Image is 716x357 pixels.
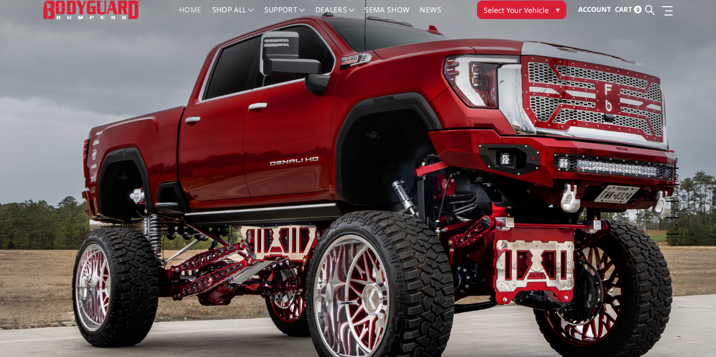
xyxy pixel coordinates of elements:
button: 4 of 5 [669,202,679,218]
span: Cart [615,5,632,14]
a: News [420,6,441,26]
button: 5 of 5 [669,218,679,235]
a: SEMA Show [364,6,409,26]
span: Select Your Vehicle [484,5,549,15]
button: Select Your Vehicle [477,1,566,19]
button: 3 of 5 [669,185,679,202]
button: 2 of 5 [669,169,679,185]
iframe: Chat Widget [664,307,716,357]
button: 1 of 5 [669,152,679,169]
span: ▾ [556,4,560,15]
a: shop all [212,6,254,26]
span: Account [578,5,611,14]
a: Support [264,6,305,26]
img: BODYGUARD BUMPERS [43,1,140,20]
a: Dealers [315,6,355,26]
span: 0 [634,6,642,13]
a: Home [179,6,201,26]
